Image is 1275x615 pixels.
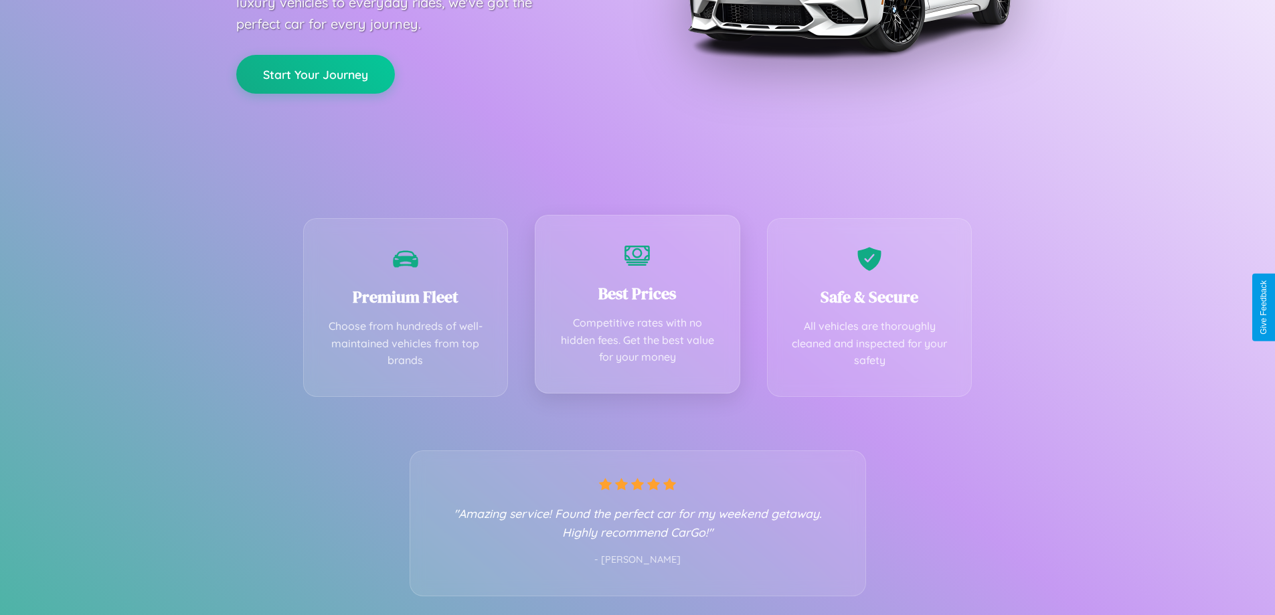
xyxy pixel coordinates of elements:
p: Choose from hundreds of well-maintained vehicles from top brands [324,318,488,369]
p: Competitive rates with no hidden fees. Get the best value for your money [556,315,719,366]
button: Start Your Journey [236,55,395,94]
p: All vehicles are thoroughly cleaned and inspected for your safety [788,318,952,369]
p: - [PERSON_NAME] [437,551,839,569]
div: Give Feedback [1259,280,1268,335]
h3: Premium Fleet [324,286,488,308]
h3: Best Prices [556,282,719,304]
p: "Amazing service! Found the perfect car for my weekend getaway. Highly recommend CarGo!" [437,504,839,541]
h3: Safe & Secure [788,286,952,308]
